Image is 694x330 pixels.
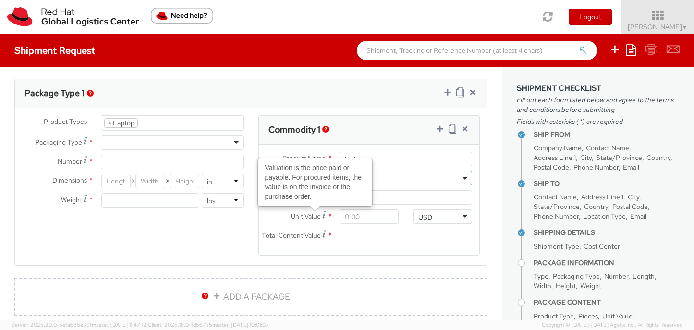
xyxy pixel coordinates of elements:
[534,193,577,201] span: Contact Name
[534,180,680,187] h4: Ship To
[628,23,688,31] span: [PERSON_NAME]
[35,138,82,147] span: Packaging Type
[517,84,680,93] h3: Shipment Checklist
[418,212,432,222] div: USD
[148,321,269,328] span: Client: 2025.18.0-fd567a5
[633,272,655,281] span: Length
[628,193,639,201] span: City
[534,312,574,320] span: Product Type
[534,212,579,220] span: Phone Number
[108,119,111,127] span: ×
[517,117,680,126] span: Fields with asterisks (*) are required
[581,193,623,201] span: Address Line 1
[580,281,601,290] span: Weight
[165,174,170,188] span: X
[44,117,87,126] span: Product Types
[596,153,642,162] span: State/Province
[602,312,633,320] span: Unit Value
[345,174,467,183] span: Laptop
[170,174,199,188] input: Height
[534,163,569,171] span: Postal Code
[534,202,580,211] span: State/Province
[542,321,682,329] span: Copyright © [DATE]-[DATE] Agistix Inc., All Rights Reserved
[534,153,576,162] span: Address Line 1
[357,41,597,60] input: Shipment, Tracking or Reference Number (at least 4 chars)
[52,176,87,184] span: Dimensions
[573,163,619,171] span: Phone Number
[604,272,628,281] span: Number
[14,45,95,56] h4: Shipment Request
[291,212,321,220] span: Unit Value
[24,88,85,98] h3: Package Type 1
[534,242,579,251] span: Shipment Type
[584,202,608,211] span: Country
[578,312,598,320] span: Pieces
[7,7,139,26] img: rh-logistics-00dfa346123c4ec078e1.svg
[534,272,548,281] span: Type
[534,259,680,267] h4: Package Information
[12,321,146,328] span: Server: 2025.20.0-5efa686e39f
[14,278,487,316] a: ADD A PACKAGE
[569,9,612,25] button: Logout
[534,144,582,152] span: Company Name
[580,153,592,162] span: City
[262,231,321,240] span: Total Content Value
[586,144,629,152] span: Contact Name
[534,229,680,236] h4: Shipping Details
[268,125,320,134] h3: Commodity 1
[534,299,680,306] h4: Package Content
[583,212,626,220] span: Location Type
[682,24,688,31] span: ▼
[101,174,131,188] input: Length
[584,242,620,251] span: Cost Center
[340,171,472,185] span: Laptop
[646,153,670,162] span: Country
[61,196,82,204] span: Weight
[258,159,372,206] div: Valuation is the price paid or payable. For procured items, the value is on the invoice or the pu...
[212,321,269,328] span: master, [DATE] 10:01:07
[92,321,146,328] span: master, [DATE] 11:47:12
[534,281,551,290] span: Width
[556,281,576,290] span: Height
[58,157,82,166] span: Number
[104,118,138,128] li: Laptop
[553,272,600,281] span: Packaging Type
[151,8,213,24] button: Need help?
[630,212,646,220] span: Email
[517,95,680,114] span: Fill out each form listed below and agree to the terms and conditions before submitting
[534,131,680,138] h4: Ship From
[340,209,399,224] input: 0.00
[282,154,326,162] span: Product Name
[612,202,648,211] span: Postal Code
[135,174,165,188] input: Width
[623,163,639,171] span: Email
[131,174,135,188] span: X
